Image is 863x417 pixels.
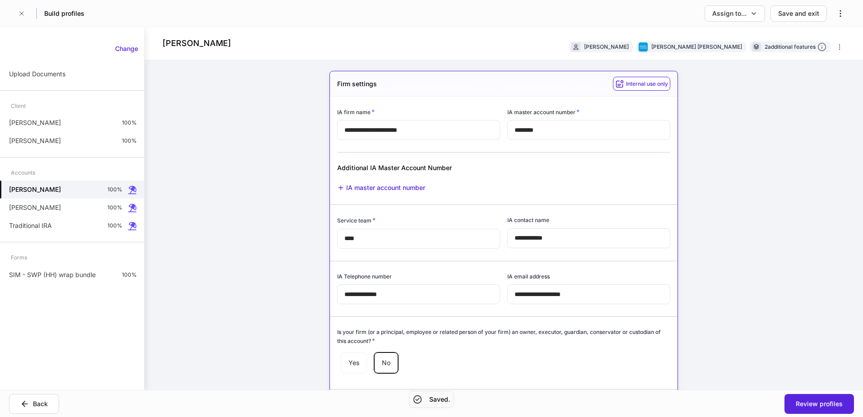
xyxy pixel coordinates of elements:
[651,42,742,51] div: [PERSON_NAME] [PERSON_NAME]
[107,186,122,193] p: 100%
[337,79,377,88] h5: Firm settings
[712,9,747,18] div: Assign to...
[33,399,48,408] div: Back
[9,136,61,145] p: [PERSON_NAME]
[162,38,231,49] h4: [PERSON_NAME]
[9,394,59,414] button: Back
[9,118,61,127] p: [PERSON_NAME]
[109,42,144,56] button: Change
[115,44,138,53] div: Change
[9,221,52,230] p: Traditional IRA
[107,222,122,229] p: 100%
[44,9,84,18] h5: Build profiles
[11,98,26,114] div: Client
[11,165,35,181] div: Accounts
[9,185,61,194] h5: [PERSON_NAME]
[11,250,27,265] div: Forms
[507,107,580,116] h6: IA master account number
[337,272,392,281] h6: IA Telephone number
[778,9,819,18] div: Save and exit
[584,42,629,51] div: [PERSON_NAME]
[507,216,549,224] h6: IA contact name
[122,119,137,126] p: 100%
[9,270,96,279] p: SIM - SWP (HH) wrap bundle
[9,69,65,79] p: Upload Documents
[705,5,765,22] button: Assign to...
[770,5,827,22] button: Save and exit
[122,137,137,144] p: 100%
[784,394,854,414] button: Review profiles
[639,42,648,51] img: charles-schwab-BFYFdbvS.png
[337,328,670,345] h6: Is your firm (or a principal, employee or related person of your firm) an owner, executor, guardi...
[796,399,843,408] div: Review profiles
[507,272,550,281] h6: IA email address
[107,204,122,211] p: 100%
[337,107,375,116] h6: IA firm name
[122,271,137,278] p: 100%
[765,42,826,52] div: 2 additional features
[429,395,450,404] h5: Saved.
[337,163,557,172] div: Additional IA Master Account Number
[337,183,425,193] button: IA master account number
[337,216,376,225] h6: Service team
[626,79,668,88] h6: Internal use only
[9,203,61,212] p: [PERSON_NAME]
